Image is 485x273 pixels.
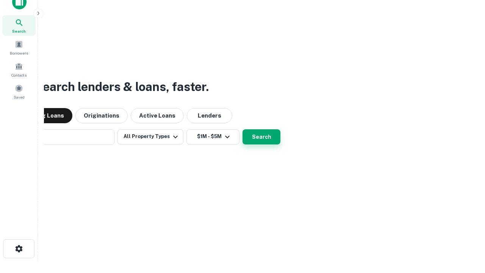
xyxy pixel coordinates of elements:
[2,15,36,36] a: Search
[2,59,36,80] a: Contacts
[10,50,28,56] span: Borrowers
[75,108,128,123] button: Originations
[242,129,280,144] button: Search
[186,129,239,144] button: $1M - $5M
[187,108,232,123] button: Lenders
[131,108,184,123] button: Active Loans
[2,81,36,102] a: Saved
[12,28,26,34] span: Search
[11,72,27,78] span: Contacts
[117,129,183,144] button: All Property Types
[34,78,209,96] h3: Search lenders & loans, faster.
[447,212,485,249] iframe: Chat Widget
[14,94,25,100] span: Saved
[2,37,36,58] a: Borrowers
